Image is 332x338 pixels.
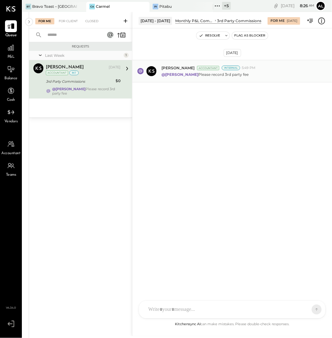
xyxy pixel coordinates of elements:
div: 1 [124,53,129,58]
div: BT [26,4,31,9]
div: [DATE] [109,65,121,70]
a: Teams [0,160,22,178]
div: Please record 3rd party fee [52,87,121,96]
span: 5:49 PM [242,66,255,71]
div: Pi [153,4,158,9]
div: [PERSON_NAME] [46,64,84,71]
div: Bravo Toast – [GEOGRAPHIC_DATA] [32,4,77,9]
a: P&L [0,42,22,60]
a: Balance [0,63,22,81]
div: [DATE] [287,19,297,23]
div: Ca [89,4,95,9]
div: Internal [222,66,240,70]
a: Cash [0,85,22,103]
strong: @[PERSON_NAME] [161,72,198,77]
a: Vendors [0,106,22,125]
span: [PERSON_NAME] [161,65,195,71]
span: Cash [7,97,15,103]
div: int [69,71,79,75]
div: 3rd Party Commissions [217,18,261,23]
div: [DATE] [281,3,314,9]
span: Balance [4,76,17,81]
div: Requests [32,44,129,49]
div: For Me [35,18,54,24]
button: Resolve [196,32,223,39]
div: For Me [270,18,285,23]
a: Queue [0,20,22,38]
div: Carmel [96,4,110,9]
span: Accountant [2,151,21,156]
div: copy link [273,2,279,9]
div: [DATE] - [DATE] [139,17,172,25]
button: Flag as Blocker [232,32,268,39]
div: $0 [116,78,121,84]
div: 3rd Party Commissions [46,78,114,85]
div: Last Week [45,53,122,58]
div: Pitabu [159,4,172,9]
span: Queue [5,33,17,38]
div: For Client [56,18,81,24]
a: Accountant [0,138,22,156]
span: Vendors [4,119,18,125]
p: Please record 3rd party fee [161,72,249,77]
div: [DATE] [224,49,241,57]
span: Teams [6,172,16,178]
button: Al [316,1,326,11]
div: Closed [82,18,102,24]
strong: @[PERSON_NAME] [52,87,86,91]
div: Accountant [197,66,219,70]
div: + 5 [222,2,231,10]
div: Accountant [46,71,68,75]
span: P&L [7,54,15,60]
div: Monthly P&L Comparison [175,18,214,23]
